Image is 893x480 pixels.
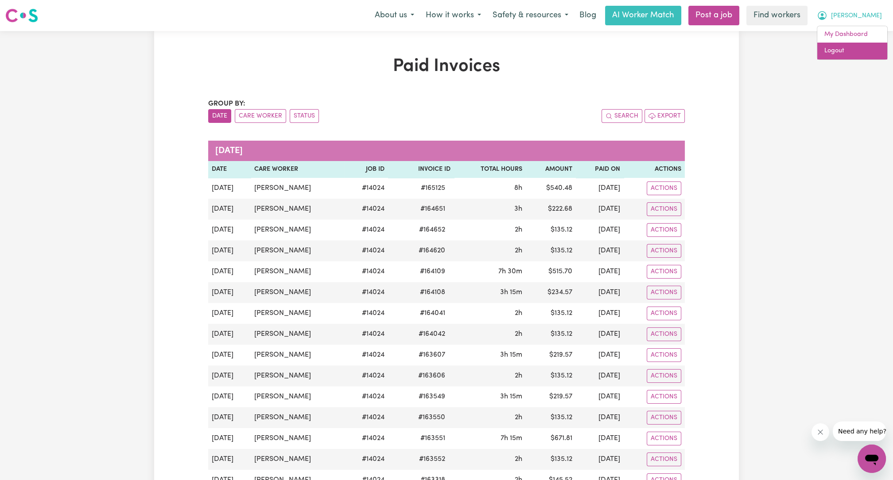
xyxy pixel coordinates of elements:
button: Actions [647,432,681,445]
th: Care Worker [251,161,345,178]
span: # 164652 [414,224,450,235]
span: # 165125 [415,183,450,193]
td: [DATE] [208,282,251,303]
span: 2 hours [515,456,522,463]
td: # 14024 [345,345,388,366]
td: [DATE] [208,220,251,240]
td: $ 515.70 [526,261,576,282]
img: Careseekers logo [5,8,38,24]
td: [DATE] [208,178,251,199]
td: [DATE] [208,386,251,407]
td: [PERSON_NAME] [251,261,345,282]
td: $ 135.12 [526,220,576,240]
button: Actions [647,202,681,216]
td: [DATE] [576,199,623,220]
td: [DATE] [576,261,623,282]
td: [DATE] [208,261,251,282]
td: [DATE] [576,407,623,428]
td: # 14024 [345,261,388,282]
button: sort invoices by date [208,109,231,123]
td: [PERSON_NAME] [251,178,345,199]
td: # 14024 [345,386,388,407]
td: $ 671.81 [526,428,576,449]
button: Actions [647,265,681,279]
td: $ 222.68 [526,199,576,220]
button: Actions [647,223,681,237]
button: Actions [647,452,681,466]
button: Actions [647,181,681,195]
span: Group by: [208,100,245,107]
a: Blog [574,6,602,25]
td: [PERSON_NAME] [251,199,345,220]
a: Careseekers logo [5,5,38,26]
td: # 14024 [345,324,388,345]
td: [PERSON_NAME] [251,220,345,240]
iframe: Close message [811,423,829,441]
td: [DATE] [576,345,623,366]
td: # 14024 [345,178,388,199]
td: [DATE] [208,240,251,261]
th: Date [208,161,251,178]
span: # 163606 [413,370,450,381]
span: # 163607 [413,350,450,360]
button: sort invoices by care worker [235,109,286,123]
td: $ 219.57 [526,345,576,366]
td: [PERSON_NAME] [251,428,345,449]
td: $ 219.57 [526,386,576,407]
td: [PERSON_NAME] [251,449,345,470]
td: [PERSON_NAME] [251,386,345,407]
span: [PERSON_NAME] [831,11,882,21]
span: # 164108 [415,287,450,298]
td: # 14024 [345,282,388,303]
button: Actions [647,327,681,341]
td: [DATE] [208,199,251,220]
td: [PERSON_NAME] [251,345,345,366]
span: Need any help? [5,6,54,13]
td: [DATE] [576,178,623,199]
span: # 164651 [415,204,450,214]
td: # 14024 [345,428,388,449]
span: 3 hours 15 minutes [500,351,522,358]
button: Search [602,109,642,123]
td: $ 135.12 [526,324,576,345]
a: Find workers [746,6,808,25]
td: [DATE] [576,240,623,261]
button: Safety & resources [487,6,574,25]
button: Actions [647,411,681,425]
td: [DATE] [208,428,251,449]
td: [PERSON_NAME] [251,366,345,386]
button: About us [369,6,420,25]
span: 2 hours [515,414,522,421]
td: [DATE] [208,345,251,366]
span: # 164042 [413,329,450,339]
th: Invoice ID [388,161,454,178]
span: 7 hours 15 minutes [501,435,522,442]
td: # 14024 [345,407,388,428]
button: Actions [647,307,681,320]
span: 3 hours 15 minutes [500,393,522,400]
td: [DATE] [576,303,623,324]
td: # 14024 [345,366,388,386]
td: [PERSON_NAME] [251,303,345,324]
a: Post a job [688,6,739,25]
span: # 163549 [413,391,450,402]
button: Actions [647,390,681,404]
a: My Dashboard [817,26,887,43]
td: [DATE] [576,449,623,470]
iframe: Button to launch messaging window [858,445,886,473]
td: [DATE] [576,282,623,303]
a: AI Worker Match [605,6,681,25]
td: $ 135.12 [526,407,576,428]
th: Total Hours [454,161,526,178]
td: [DATE] [208,366,251,386]
td: $ 135.12 [526,303,576,324]
td: [PERSON_NAME] [251,324,345,345]
td: [DATE] [208,449,251,470]
td: # 14024 [345,220,388,240]
span: 2 hours [515,310,522,317]
th: Job ID [345,161,388,178]
span: # 163551 [415,433,450,444]
button: sort invoices by paid status [290,109,319,123]
caption: [DATE] [208,141,685,161]
a: Logout [817,43,887,59]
